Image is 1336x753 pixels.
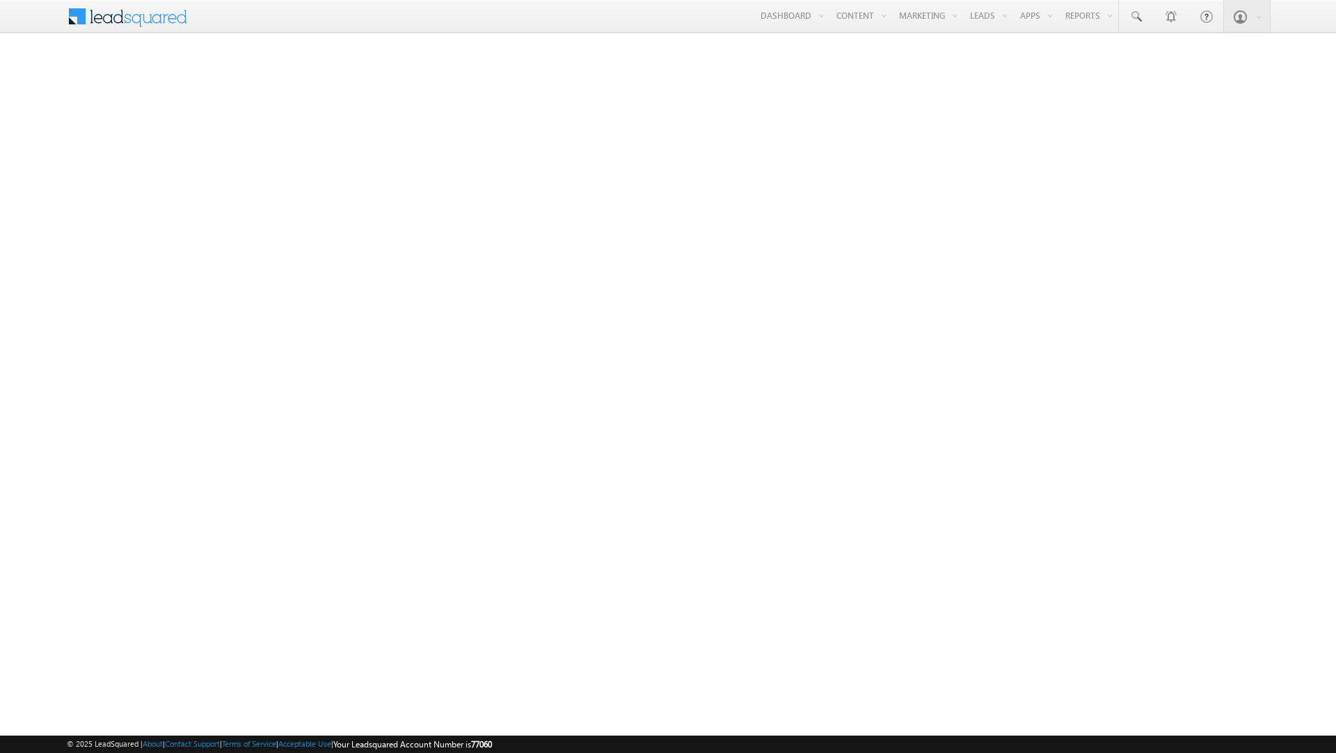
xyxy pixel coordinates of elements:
span: © 2025 LeadSquared | | | | | [67,738,492,751]
span: 77060 [471,739,492,750]
a: About [143,739,163,748]
a: Terms of Service [222,739,276,748]
a: Contact Support [165,739,220,748]
a: Acceptable Use [278,739,331,748]
span: Your Leadsquared Account Number is [333,739,492,750]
